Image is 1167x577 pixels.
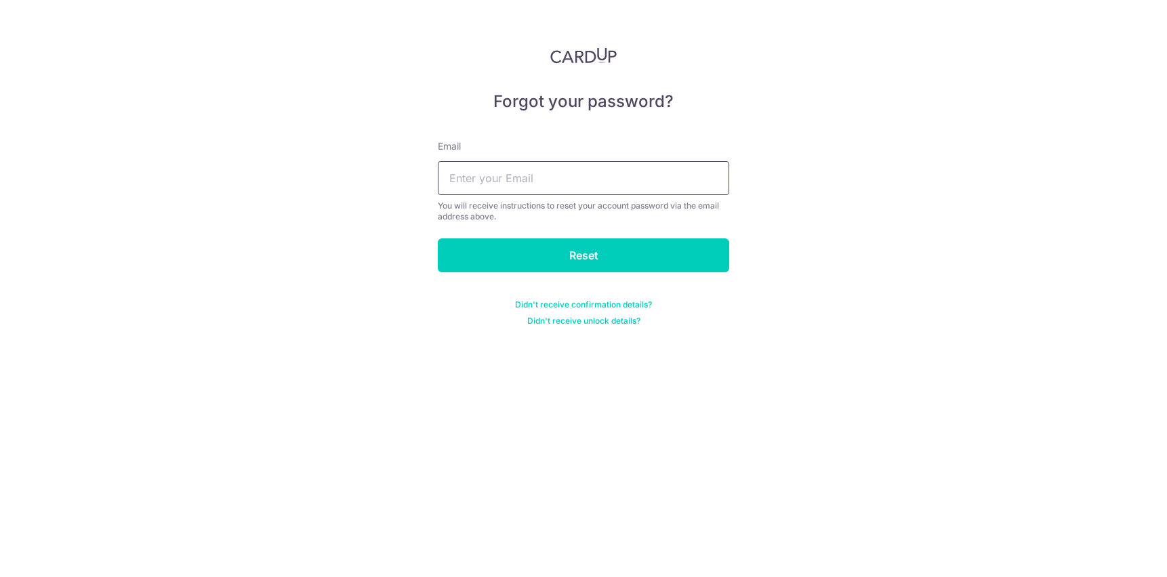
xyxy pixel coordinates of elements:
img: CardUp Logo [550,47,617,64]
a: Didn't receive unlock details? [527,316,640,326]
a: Didn't receive confirmation details? [515,299,652,310]
label: Email [438,140,461,153]
h5: Forgot your password? [438,91,729,112]
input: Reset [438,238,729,272]
input: Enter your Email [438,161,729,195]
div: You will receive instructions to reset your account password via the email address above. [438,200,729,222]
